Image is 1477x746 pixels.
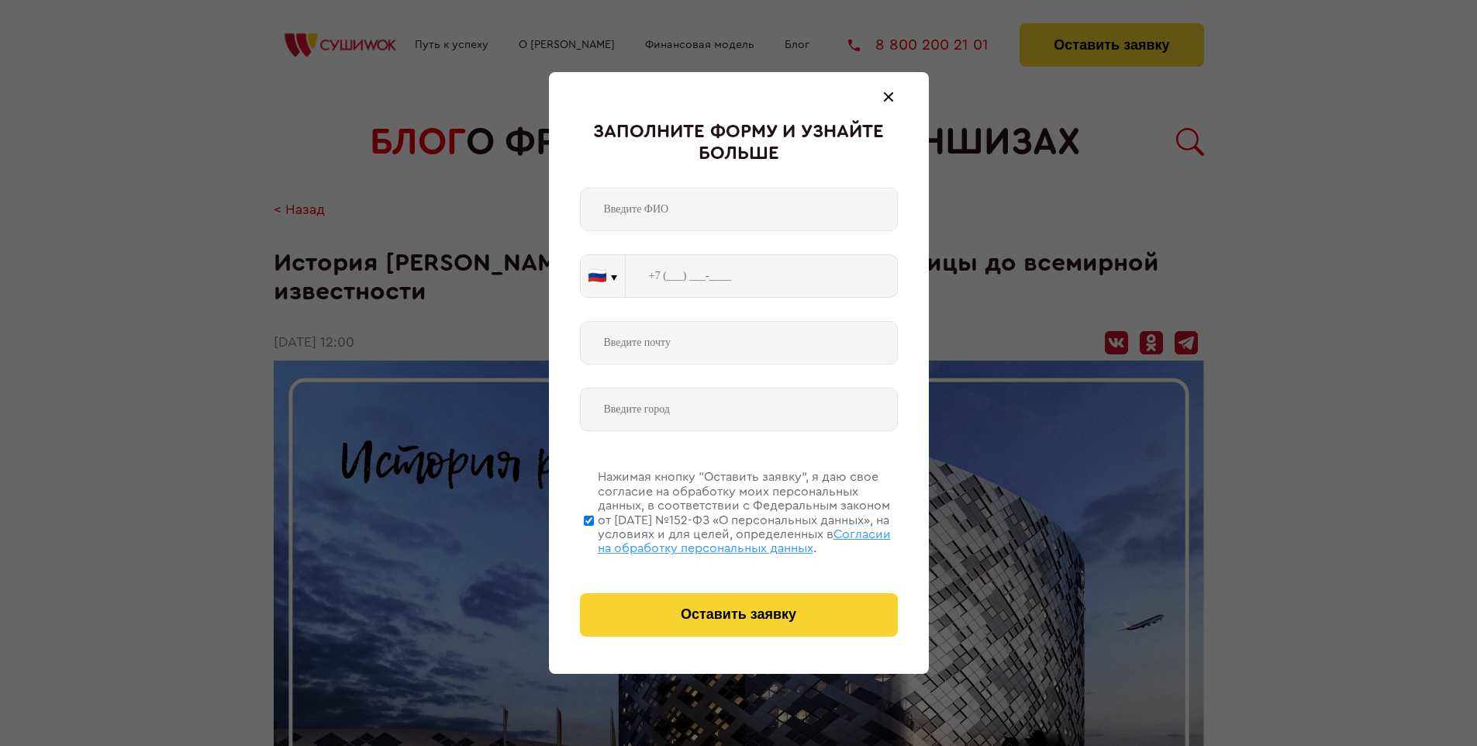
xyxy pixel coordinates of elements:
div: Заполните форму и узнайте больше [580,122,898,164]
button: Оставить заявку [580,593,898,637]
input: Введите город [580,388,898,431]
div: Нажимая кнопку “Оставить заявку”, я даю свое согласие на обработку моих персональных данных, в со... [598,470,898,555]
button: 🇷🇺 [581,255,625,297]
input: +7 (___) ___-____ [626,254,898,298]
input: Введите ФИО [580,188,898,231]
input: Введите почту [580,321,898,364]
span: Согласии на обработку персональных данных [598,528,891,554]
